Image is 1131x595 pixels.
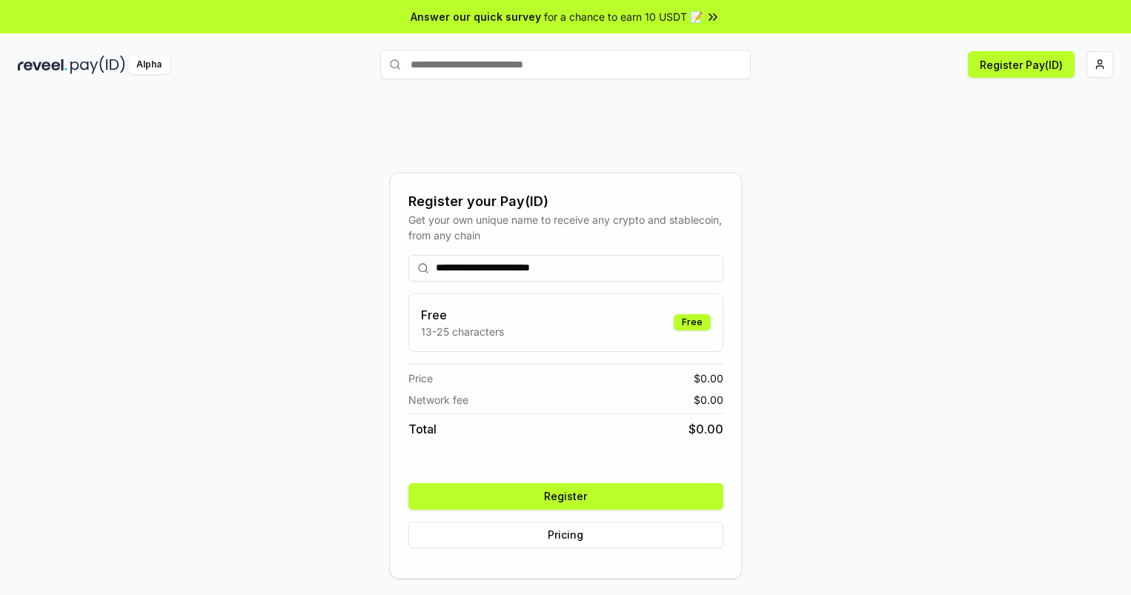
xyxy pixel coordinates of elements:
[408,483,723,510] button: Register
[694,392,723,408] span: $ 0.00
[408,370,433,386] span: Price
[70,56,125,74] img: pay_id
[408,212,723,243] div: Get your own unique name to receive any crypto and stablecoin, from any chain
[408,191,723,212] div: Register your Pay(ID)
[694,370,723,386] span: $ 0.00
[408,420,437,438] span: Total
[128,56,170,74] div: Alpha
[421,306,504,324] h3: Free
[408,392,468,408] span: Network fee
[18,56,67,74] img: reveel_dark
[674,314,711,330] div: Free
[411,9,541,24] span: Answer our quick survey
[968,51,1075,78] button: Register Pay(ID)
[408,522,723,548] button: Pricing
[544,9,703,24] span: for a chance to earn 10 USDT 📝
[421,324,504,339] p: 13-25 characters
[689,420,723,438] span: $ 0.00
